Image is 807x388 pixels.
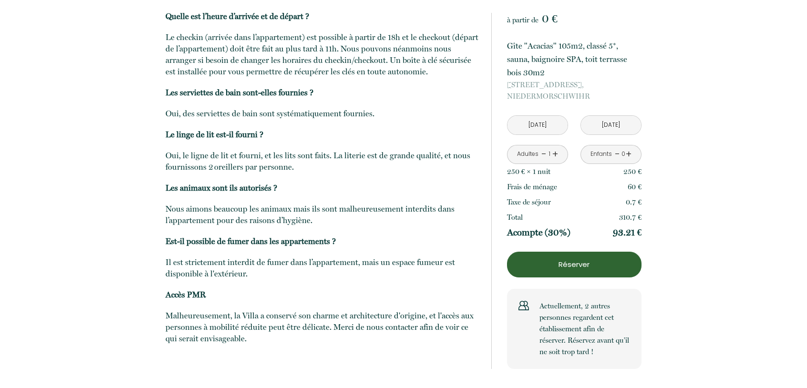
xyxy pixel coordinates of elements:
[166,130,263,139] b: Le linge de lit est-il fourni ?
[621,150,626,159] div: 0
[507,16,538,24] span: à partir de
[507,166,550,177] p: 250 € × 1 nuit
[166,290,206,299] b: Accès PMR
[166,31,478,77] p: Le checkin (arrivée dans l’appartement) est possible à partir de 18h et le checkout (départ de l’...
[510,259,638,270] p: Réserver
[507,39,641,79] p: Gîte "Acacias" 105m2, classé 5*, sauna, baignoire SPA, toit terrasse bois 30m2
[166,203,478,226] p: Nous aimons beaucoup les animaux mais ils sont malheureusement interdits dans l’appartement pour ...
[166,256,478,279] p: Il est strictement interdit de fumer dans l’appartement, mais un espace fumeur est disponible à l...
[166,88,313,97] b: Les serviettes de bain sont-elles fournies ?
[552,147,558,162] a: +
[507,79,641,102] p: NIEDERMORSCHWIHR
[507,79,641,91] span: [STREET_ADDRESS],
[613,227,641,238] p: 93.21 €
[615,147,620,162] a: -
[628,181,641,193] p: 60 €
[507,116,568,134] input: Arrivée
[541,147,547,162] a: -
[626,147,631,162] a: +
[626,196,641,208] p: 0.7 €
[166,108,478,119] p: Oui, des serviettes de bain sont systématiquement fournies.
[507,196,551,208] p: Taxe de séjour
[518,300,529,311] img: users
[166,236,336,246] b: Est-il possible de fumer dans les appartements ?
[166,11,309,21] b: Quelle est l’heure d’arrivée et de départ ?
[619,212,641,223] p: 310.7 €
[539,300,630,357] p: Actuellement, 2 autres personnes regardent cet établissement afin de réserver. Réservez avant qu’...
[547,150,552,159] div: 1
[507,181,557,193] p: Frais de ménage
[542,12,558,25] span: 0 €
[166,310,478,344] p: ​Malheureusement, la Villa a conservé son charme et architecture d'origine, et l'accès aux person...
[507,227,570,238] p: Acompte (30%)
[507,252,641,277] button: Réserver
[590,150,612,159] div: Enfants
[507,212,523,223] p: Total
[623,166,641,177] p: 250 €
[166,183,277,193] b: Les animaux sont ils autorisés ?
[517,150,538,159] div: Adultes
[581,116,641,134] input: Départ
[166,150,478,173] p: Oui, le ligne de lit et fourni, et les lits sont faits. La literie est de grande qualité, et nous...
